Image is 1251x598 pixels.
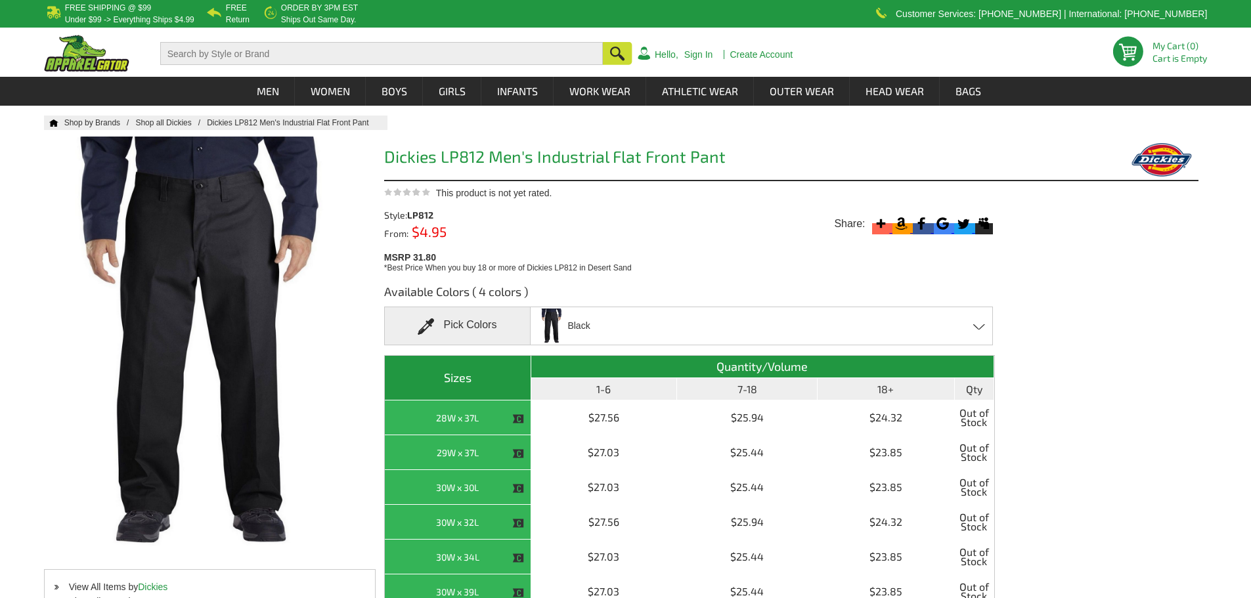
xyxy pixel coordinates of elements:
[538,309,566,343] img: dickies_LP812_black.jpg
[872,215,890,232] svg: More
[730,50,793,59] a: Create Account
[958,438,990,466] span: Out of Stock
[818,470,955,505] td: $23.85
[677,540,817,574] td: $25.44
[850,77,939,106] a: Head Wear
[65,3,152,12] b: Free Shipping @ $99
[512,517,524,529] img: This item is CLOSEOUT!
[436,188,552,198] span: This product is not yet rated.
[384,263,632,272] span: *Best Price When you buy 18 or more of Dickies LP812 in Desert Sand
[531,540,678,574] td: $27.03
[1152,41,1202,51] li: My Cart (0)
[44,119,58,127] a: Home
[384,284,995,307] h3: Available Colors ( 4 colors )
[385,470,531,505] th: 30W x 30L
[677,400,817,435] td: $25.94
[135,118,207,127] a: Shop all Dickies
[958,404,990,431] span: Out of Stock
[677,470,817,505] td: $25.44
[512,482,524,494] img: This item is CLOSEOUT!
[818,400,955,435] td: $24.32
[296,77,365,106] a: Women
[160,42,603,65] input: Search by Style or Brand
[281,3,358,12] b: Order by 3PM EST
[896,10,1207,18] p: Customer Services: [PHONE_NUMBER] | International: [PHONE_NUMBER]
[385,505,531,540] th: 30W x 32L
[407,209,433,221] span: LP812
[207,118,382,127] a: Dickies LP812 Men's Industrial Flat Front Pant
[567,314,590,337] span: Black
[531,356,994,378] th: Quantity/Volume
[408,223,447,240] span: $4.95
[834,217,865,230] span: Share:
[892,215,910,232] svg: Amazon
[45,580,375,594] li: View All Items by
[531,505,678,540] td: $27.56
[226,3,247,12] b: Free
[958,508,990,536] span: Out of Stock
[554,77,646,106] a: Work Wear
[677,378,817,400] th: 7-18
[384,307,531,345] div: Pick Colors
[954,215,972,232] svg: Twitter
[958,543,990,570] span: Out of Stock
[226,16,250,24] p: Return
[242,77,294,106] a: Men
[818,540,955,574] td: $23.85
[482,77,553,106] a: Infants
[934,215,952,232] svg: Google Bookmark
[677,505,817,540] td: $25.94
[1124,143,1198,177] img: Dickies
[677,435,817,470] td: $25.44
[65,16,194,24] p: under $99 -> everything ships $4.99
[385,400,531,435] th: 28W x 37L
[385,540,531,574] th: 30W x 34L
[913,215,931,232] svg: Facebook
[384,148,995,169] h1: Dickies LP812 Men's Industrial Flat Front Pant
[955,378,994,400] th: Qty
[975,215,993,232] svg: Myspace
[512,552,524,564] img: This item is CLOSEOUT!
[424,77,481,106] a: Girls
[958,473,990,501] span: Out of Stock
[818,378,955,400] th: 18+
[1152,54,1207,63] span: Cart is Empty
[384,226,538,238] div: From:
[384,211,538,220] div: Style:
[385,435,531,470] th: 29W x 37L
[647,77,753,106] a: Athletic Wear
[512,448,524,459] img: This item is CLOSEOUT!
[655,50,678,59] a: Hello,
[138,582,167,592] a: Dickies
[512,413,524,425] img: This item is CLOSEOUT!
[531,378,678,400] th: 1-6
[940,77,996,106] a: Bags
[755,77,849,106] a: Outer Wear
[818,435,955,470] td: $23.85
[385,356,531,400] th: Sizes
[366,77,422,106] a: Boys
[44,35,129,72] img: ApparelGator
[384,249,1001,274] div: MSRP 31.80
[684,50,713,59] a: Sign In
[531,400,678,435] td: $27.56
[818,505,955,540] td: $24.32
[384,188,430,196] img: This product is not yet rated.
[531,435,678,470] td: $27.03
[531,470,678,505] td: $27.03
[64,118,136,127] a: Shop by Brands
[281,16,358,24] p: ships out same day.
